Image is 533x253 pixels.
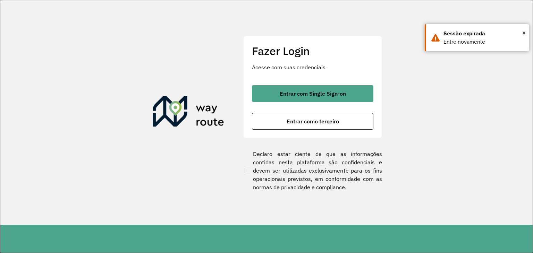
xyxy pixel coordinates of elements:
span: Entrar com Single Sign-on [280,91,346,96]
button: button [252,113,373,130]
button: button [252,85,373,102]
span: × [522,27,526,38]
span: Entrar como terceiro [287,119,339,124]
div: Sessão expirada [443,29,524,38]
h2: Fazer Login [252,44,373,58]
button: Close [522,27,526,38]
label: Declaro estar ciente de que as informações contidas nesta plataforma são confidenciais e devem se... [243,150,382,191]
img: Roteirizador AmbevTech [153,96,224,129]
p: Acesse com suas credenciais [252,63,373,71]
div: Entre novamente [443,38,524,46]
